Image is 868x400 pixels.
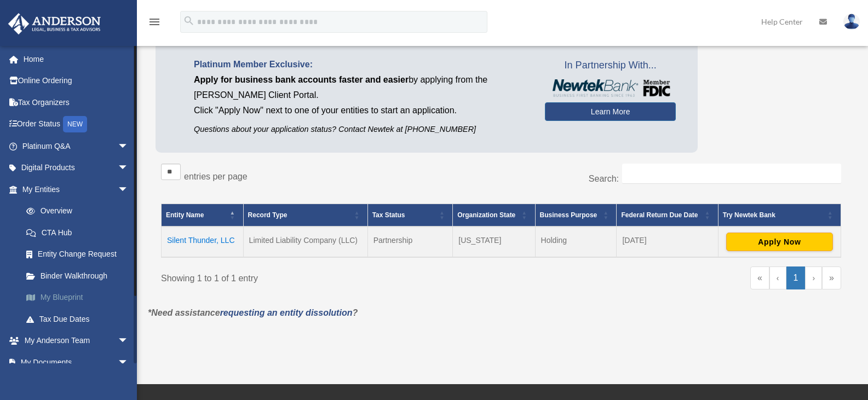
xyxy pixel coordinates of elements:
span: Entity Name [166,211,204,219]
th: Business Purpose: Activate to sort [535,204,617,227]
div: NEW [63,116,87,132]
span: Business Purpose [540,211,597,219]
em: *Need assistance ? [148,308,358,317]
a: CTA Hub [15,222,145,244]
a: 1 [786,266,806,289]
span: Tax Status [372,211,405,219]
p: by applying from the [PERSON_NAME] Client Portal. [194,72,528,103]
a: Entity Change Request [15,244,145,265]
img: Anderson Advisors Platinum Portal [5,13,104,34]
a: My Anderson Teamarrow_drop_down [8,330,145,352]
a: Home [8,48,145,70]
label: Search: [589,174,619,183]
span: Federal Return Due Date [621,211,698,219]
td: Partnership [367,227,453,257]
td: Limited Liability Company (LLC) [243,227,367,257]
i: menu [148,15,161,28]
th: Try Newtek Bank : Activate to sort [718,204,841,227]
a: Overview [15,200,140,222]
td: Silent Thunder, LLC [162,227,244,257]
span: arrow_drop_down [118,330,140,352]
span: In Partnership With... [545,57,676,74]
a: Tax Due Dates [15,308,145,330]
p: Click "Apply Now" next to one of your entities to start an application. [194,103,528,118]
a: menu [148,19,161,28]
a: Learn More [545,102,676,121]
img: NewtekBankLogoSM.png [550,79,670,97]
a: First [750,266,769,289]
td: [DATE] [617,227,718,257]
th: Federal Return Due Date: Activate to sort [617,204,718,227]
a: My Blueprint [15,287,145,309]
th: Entity Name: Activate to invert sorting [162,204,244,227]
p: Platinum Member Exclusive: [194,57,528,72]
span: arrow_drop_down [118,178,140,201]
td: Holding [535,227,617,257]
span: Organization State [457,211,515,219]
a: Order StatusNEW [8,113,145,136]
a: Next [805,266,822,289]
span: arrow_drop_down [118,157,140,179]
a: My Documentsarrow_drop_down [8,351,145,373]
img: User Pic [843,14,860,30]
span: Apply for business bank accounts faster and easier [194,75,409,84]
a: Online Ordering [8,70,145,92]
div: Showing 1 to 1 of 1 entry [161,266,493,286]
th: Tax Status: Activate to sort [367,204,453,227]
th: Organization State: Activate to sort [453,204,535,227]
i: search [183,15,195,27]
a: Digital Productsarrow_drop_down [8,157,145,179]
span: arrow_drop_down [118,351,140,374]
div: Try Newtek Bank [723,208,824,222]
th: Record Type: Activate to sort [243,204,367,227]
a: requesting an entity dissolution [220,308,353,317]
span: Record Type [248,211,288,219]
td: [US_STATE] [453,227,535,257]
button: Apply Now [726,233,833,251]
a: Previous [769,266,786,289]
span: arrow_drop_down [118,135,140,158]
p: Questions about your application status? Contact Newtek at [PHONE_NUMBER] [194,123,528,136]
a: My Entitiesarrow_drop_down [8,178,145,200]
a: Last [822,266,841,289]
label: entries per page [184,172,248,181]
a: Platinum Q&Aarrow_drop_down [8,135,145,157]
a: Tax Organizers [8,91,145,113]
a: Binder Walkthrough [15,265,145,287]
